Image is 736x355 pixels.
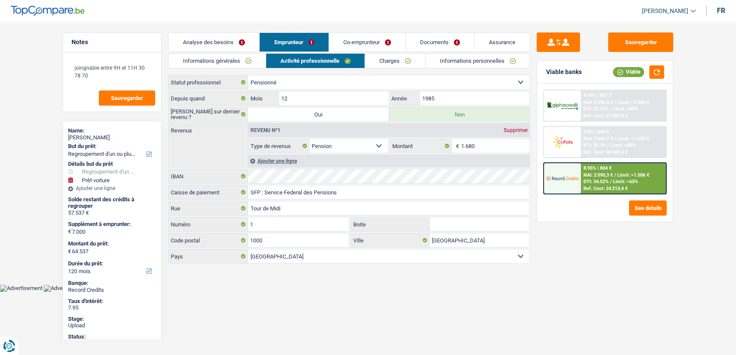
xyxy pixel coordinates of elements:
div: Status: [68,333,156,340]
label: Pays [169,249,248,263]
a: Emprunteur [260,33,328,52]
div: 9.99% | 837 € [583,93,612,98]
span: € [68,248,71,255]
span: / [614,136,616,142]
span: Limit: >1.100 € [617,136,649,142]
div: 8.95% | 804 € [583,165,612,171]
div: Ref. Cost: 27 203,8 € [583,113,628,119]
label: Boite [351,217,430,231]
div: Name: [68,127,156,134]
div: 57.537 € [68,210,156,216]
span: DTI: 35.37% [583,106,609,112]
input: MM [279,91,389,105]
h5: Notes [72,39,153,46]
a: [PERSON_NAME] [635,4,696,18]
span: € [452,139,461,153]
label: Rue [169,201,248,215]
div: Record Credits [68,287,156,294]
label: Caisse de paiement [169,185,248,199]
div: Taux d'intérêt: [68,298,156,305]
span: € [68,228,71,235]
span: Limit: <60% [610,142,635,148]
div: Solde restant des crédits à regrouper [68,196,156,210]
label: [PERSON_NAME] sur dernier revenu ? [169,107,248,121]
div: Banque: [68,280,156,287]
img: Record Credits [546,170,578,186]
input: AAAA [420,91,530,105]
div: Revenu nº1 [248,128,282,133]
div: Viable [613,67,644,77]
span: Limit: <65% [613,179,638,184]
button: See details [629,200,667,216]
label: Revenus [169,123,248,133]
span: NAI: 2 559,7 € [583,136,613,142]
span: Limit: >1.506 € [617,172,649,178]
label: Montant du prêt: [68,240,154,247]
span: / [614,100,616,105]
a: Assurance [475,33,530,52]
label: Montant [390,139,452,153]
label: Mois [248,91,279,105]
span: Limit: >1.000 € [617,100,649,105]
img: AlphaCredit [546,101,578,111]
div: Ref. Cost: 26 943,4 € [583,149,628,155]
label: Numéro [169,217,248,231]
a: Documents [406,33,474,52]
span: NAI: 2 556,8 € [583,100,613,105]
span: / [614,172,616,178]
label: Ville [351,233,430,247]
div: 7.95 [68,304,156,311]
span: / [610,106,612,112]
div: Stage: [68,316,156,323]
span: DTI: 35.3% [583,142,606,148]
label: But du prêt: [68,143,154,150]
a: Informations générales [169,54,266,68]
label: Code postal [169,233,248,247]
label: Type de revenus [248,139,309,153]
label: Durée du prêt: [68,260,154,267]
span: NAI: 2 590,3 € [583,172,613,178]
label: Année [389,91,420,105]
label: Oui [248,107,389,121]
label: Supplément à emprunter: [68,221,154,228]
div: Ajouter une ligne [248,155,530,167]
label: Depuis quand [169,91,248,105]
label: Non [389,107,530,121]
div: 9.9% | 834 € [583,129,609,135]
div: Upload [68,322,156,329]
button: Sauvegarder [99,90,155,106]
span: Limit: <60% [613,106,638,112]
span: DTI: 34.52% [583,179,609,184]
div: Détails but du prêt [68,161,156,168]
span: / [607,142,609,148]
img: TopCompare Logo [11,6,85,16]
label: Statut professionnel [169,75,248,89]
button: Sauvegarder [608,32,673,52]
div: Supprimer [501,128,530,133]
a: Analyse des besoins [169,33,259,52]
a: Charges [365,54,425,68]
img: Cofidis [546,134,578,150]
a: Co-emprunteur [329,33,405,52]
div: fr [717,6,725,15]
div: Ref. Cost: 24 213,4 € [583,186,628,191]
div: Viable banks [546,68,581,76]
a: Activité professionnelle [266,54,365,68]
span: Sauvegarder [111,95,143,101]
span: / [610,179,612,184]
img: Advertisement [44,285,86,292]
div: Ajouter une ligne [68,185,156,191]
a: Informations personnelles [426,54,530,68]
div: [PERSON_NAME] [68,134,156,141]
label: IBAN [169,169,248,183]
span: [PERSON_NAME] [642,7,688,15]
